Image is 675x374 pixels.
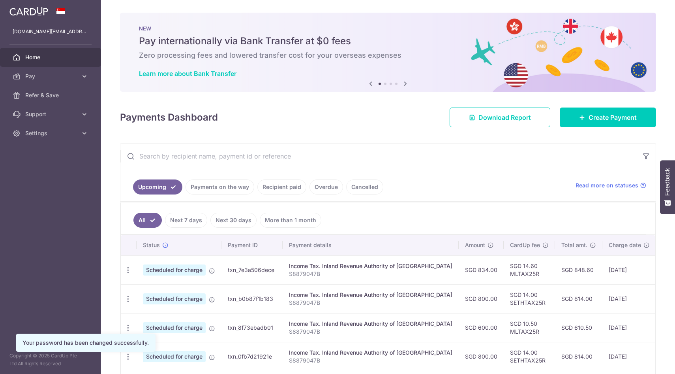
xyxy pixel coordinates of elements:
a: Create Payment [560,108,656,127]
span: Refer & Save [25,91,77,99]
td: SGD 814.00 [555,284,602,313]
a: Read more on statuses [576,181,646,189]
td: SGD 14.00 SETHTAX25R [504,342,555,371]
p: S8879047B [289,328,452,336]
th: Payment ID [221,235,283,255]
span: Status [143,241,160,249]
td: SGD 610.50 [555,313,602,342]
span: Pay [25,72,77,80]
a: Next 30 days [210,213,257,228]
img: Bank transfer banner [120,13,656,92]
span: Scheduled for charge [143,293,206,304]
span: Support [25,110,77,118]
p: S8879047B [289,299,452,307]
td: SGD 800.00 [459,342,504,371]
h4: Payments Dashboard [120,110,218,125]
button: Feedback - Show survey [660,160,675,214]
td: [DATE] [602,342,656,371]
span: CardUp fee [510,241,540,249]
p: S8879047B [289,357,452,365]
td: SGD 814.00 [555,342,602,371]
a: Next 7 days [165,213,207,228]
td: SGD 14.60 MLTAX25R [504,255,555,284]
a: All [133,213,162,228]
span: Total amt. [561,241,587,249]
a: Payments on the way [186,179,254,195]
div: Income Tax. Inland Revenue Authority of [GEOGRAPHIC_DATA] [289,320,452,328]
td: [DATE] [602,284,656,313]
a: More than 1 month [260,213,321,228]
a: Upcoming [133,179,182,195]
span: Scheduled for charge [143,351,206,362]
span: Scheduled for charge [143,322,206,333]
span: Settings [25,129,77,137]
p: S8879047B [289,270,452,278]
a: Recipient paid [257,179,306,195]
td: txn_0fb7d21921e [221,342,283,371]
td: SGD 14.00 SETHTAX25R [504,284,555,313]
a: Cancelled [346,179,383,195]
span: Charge date [609,241,641,249]
input: Search by recipient name, payment id or reference [120,144,637,169]
span: Home [25,53,77,61]
td: txn_8f73ebadb01 [221,313,283,342]
div: Income Tax. Inland Revenue Authority of [GEOGRAPHIC_DATA] [289,262,452,270]
th: Payment details [283,235,459,255]
img: CardUp [9,6,48,16]
td: txn_7e3a506dece [221,255,283,284]
td: SGD 800.00 [459,284,504,313]
span: Amount [465,241,485,249]
span: Feedback [664,168,671,196]
div: Your password has been changed successfully. [22,339,149,347]
td: [DATE] [602,255,656,284]
a: Overdue [309,179,343,195]
td: SGD 10.50 MLTAX25R [504,313,555,342]
div: Income Tax. Inland Revenue Authority of [GEOGRAPHIC_DATA] [289,349,452,357]
p: NEW [139,25,637,32]
td: SGD 848.60 [555,255,602,284]
p: [DOMAIN_NAME][EMAIL_ADDRESS][DOMAIN_NAME] [13,28,88,36]
h5: Pay internationally via Bank Transfer at $0 fees [139,35,637,47]
span: Create Payment [589,113,637,122]
span: Download Report [478,113,531,122]
div: Income Tax. Inland Revenue Authority of [GEOGRAPHIC_DATA] [289,291,452,299]
td: SGD 834.00 [459,255,504,284]
span: Scheduled for charge [143,264,206,276]
h6: Zero processing fees and lowered transfer cost for your overseas expenses [139,51,637,60]
a: Learn more about Bank Transfer [139,70,236,77]
td: SGD 600.00 [459,313,504,342]
td: txn_b0b87f1b183 [221,284,283,313]
a: Download Report [450,108,550,127]
span: Read more on statuses [576,181,638,189]
td: [DATE] [602,313,656,342]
